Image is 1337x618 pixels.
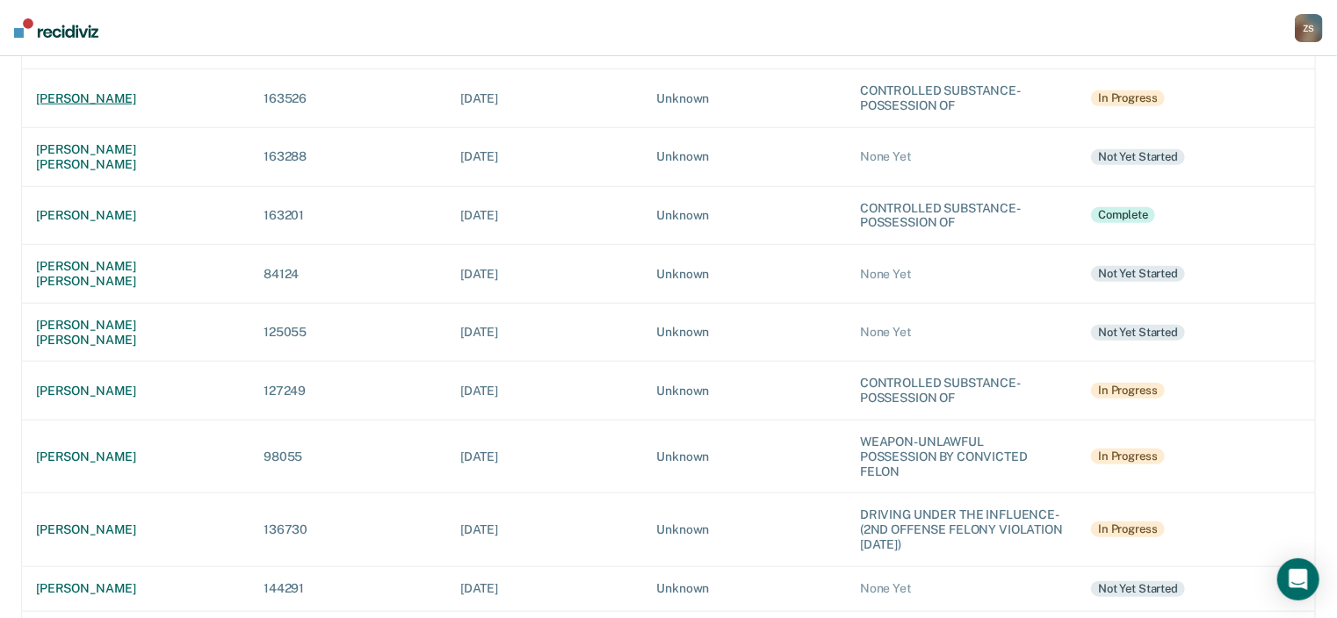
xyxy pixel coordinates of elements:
[860,435,1063,478] div: WEAPON-UNLAWFUL POSSESSION BY CONVICTED FELON
[642,566,846,611] td: Unknown
[860,325,1063,340] div: None Yet
[1091,149,1185,165] div: Not yet started
[36,318,235,348] div: [PERSON_NAME] [PERSON_NAME]
[642,303,846,362] td: Unknown
[1295,14,1323,42] div: Z S
[1091,207,1155,223] div: Complete
[446,245,642,304] td: [DATE]
[642,362,846,420] td: Unknown
[249,362,446,420] td: 127249
[860,201,1063,231] div: CONTROLLED SUBSTANCE-POSSESSION OF
[36,522,235,537] div: [PERSON_NAME]
[249,186,446,245] td: 163201
[36,208,235,223] div: [PERSON_NAME]
[642,127,846,186] td: Unknown
[446,303,642,362] td: [DATE]
[860,83,1063,113] div: CONTROLLED SUBSTANCE-POSSESSION OF
[446,493,642,566] td: [DATE]
[36,581,235,596] div: [PERSON_NAME]
[642,493,846,566] td: Unknown
[1091,90,1165,106] div: In Progress
[36,91,235,106] div: [PERSON_NAME]
[446,362,642,420] td: [DATE]
[1091,449,1165,464] div: In Progress
[36,259,235,289] div: [PERSON_NAME] [PERSON_NAME]
[1091,383,1165,399] div: In Progress
[1091,266,1185,282] div: Not yet started
[1091,521,1165,537] div: In Progress
[249,69,446,128] td: 163526
[249,303,446,362] td: 125055
[446,420,642,492] td: [DATE]
[860,581,1063,596] div: None Yet
[1277,558,1319,600] div: Open Intercom Messenger
[36,142,235,172] div: [PERSON_NAME] [PERSON_NAME]
[36,384,235,399] div: [PERSON_NAME]
[249,493,446,566] td: 136730
[36,449,235,464] div: [PERSON_NAME]
[860,149,1063,164] div: None Yet
[1091,581,1185,597] div: Not yet started
[1091,325,1185,341] div: Not yet started
[14,18,98,38] img: Recidiviz
[446,127,642,186] td: [DATE]
[446,69,642,128] td: [DATE]
[249,566,446,611] td: 144291
[1295,14,1323,42] button: ZS
[446,566,642,611] td: [DATE]
[860,376,1063,406] div: CONTROLLED SUBSTANCE-POSSESSION OF
[860,507,1063,551] div: DRIVING UNDER THE INFLUENCE-(2ND OFFENSE FELONY VIOLATION [DATE])
[249,127,446,186] td: 163288
[249,420,446,492] td: 98055
[642,245,846,304] td: Unknown
[860,267,1063,282] div: None Yet
[249,245,446,304] td: 84124
[642,186,846,245] td: Unknown
[446,186,642,245] td: [DATE]
[642,420,846,492] td: Unknown
[642,69,846,128] td: Unknown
